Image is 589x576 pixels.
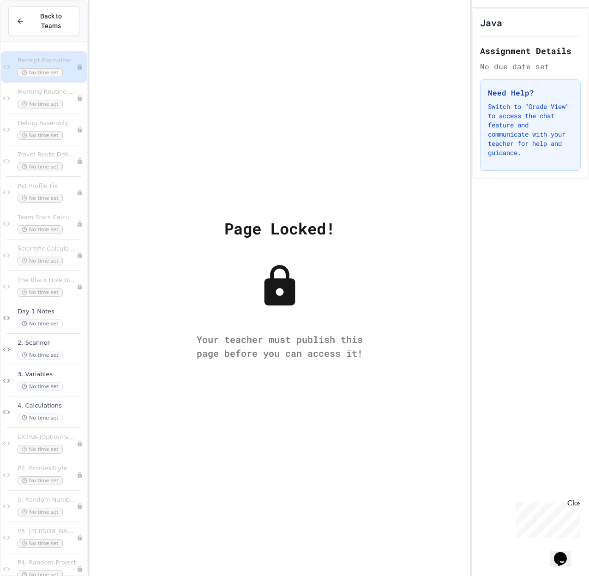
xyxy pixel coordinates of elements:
span: 2. Scanner [18,339,85,347]
span: No time set [18,194,63,203]
span: Debug Assembly [18,120,77,127]
div: Unpublished [77,503,83,510]
span: No time set [18,414,63,422]
span: The Black Hole Bistro [18,276,77,284]
span: No time set [18,257,63,265]
div: Unpublished [77,158,83,164]
span: No time set [18,319,63,328]
span: No time set [18,476,63,485]
span: Back to Teams [30,12,72,31]
div: Unpublished [77,95,83,102]
div: Chat with us now!Close [4,4,64,59]
span: P3. [PERSON_NAME] Money [18,528,77,535]
iframe: chat widget [512,499,580,538]
span: Team Stats Calculator [18,214,77,222]
div: Your teacher must publish this page before you can access it! [187,332,372,360]
span: No time set [18,162,63,171]
span: 5. Random Numbers [18,496,77,504]
div: Unpublished [77,252,83,258]
div: Unpublished [77,283,83,290]
span: No time set [18,100,63,108]
span: Pet Profile Fix [18,182,77,190]
span: No time set [18,351,63,360]
h1: Java [480,16,502,29]
div: Unpublished [77,126,83,133]
span: No time set [18,539,63,548]
div: Unpublished [77,440,83,447]
span: No time set [18,382,63,391]
span: No time set [18,225,63,234]
span: 3. Variables [18,371,85,378]
div: Unpublished [77,189,83,196]
h2: Assignment Details [480,44,581,57]
div: Unpublished [77,64,83,70]
span: No time set [18,445,63,454]
iframe: chat widget [550,539,580,567]
div: Unpublished [77,221,83,227]
button: Back to Teams [8,6,79,36]
span: Scientific Calculator [18,245,77,253]
div: Unpublished [77,472,83,478]
span: No time set [18,68,63,77]
span: Receipt Formatter [18,57,77,65]
div: Page Locked! [224,216,335,240]
p: Switch to "Grade View" to access the chat feature and communicate with your teacher for help and ... [488,102,573,157]
span: EXTRA-JOptionPanes [18,433,77,441]
span: P4. Random Project [18,559,77,567]
span: No time set [18,131,63,140]
span: 4. Calculations [18,402,85,410]
span: Day 1 Notes [18,308,85,316]
span: No time set [18,288,63,297]
span: P2. Bronies4Lyfe [18,465,77,473]
span: No time set [18,508,63,516]
div: Unpublished [77,566,83,572]
h3: Need Help? [488,87,573,98]
span: Morning Routine Fix [18,88,77,96]
div: Unpublished [77,534,83,541]
span: Travel Route Debugger [18,151,77,159]
div: No due date set [480,61,581,72]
